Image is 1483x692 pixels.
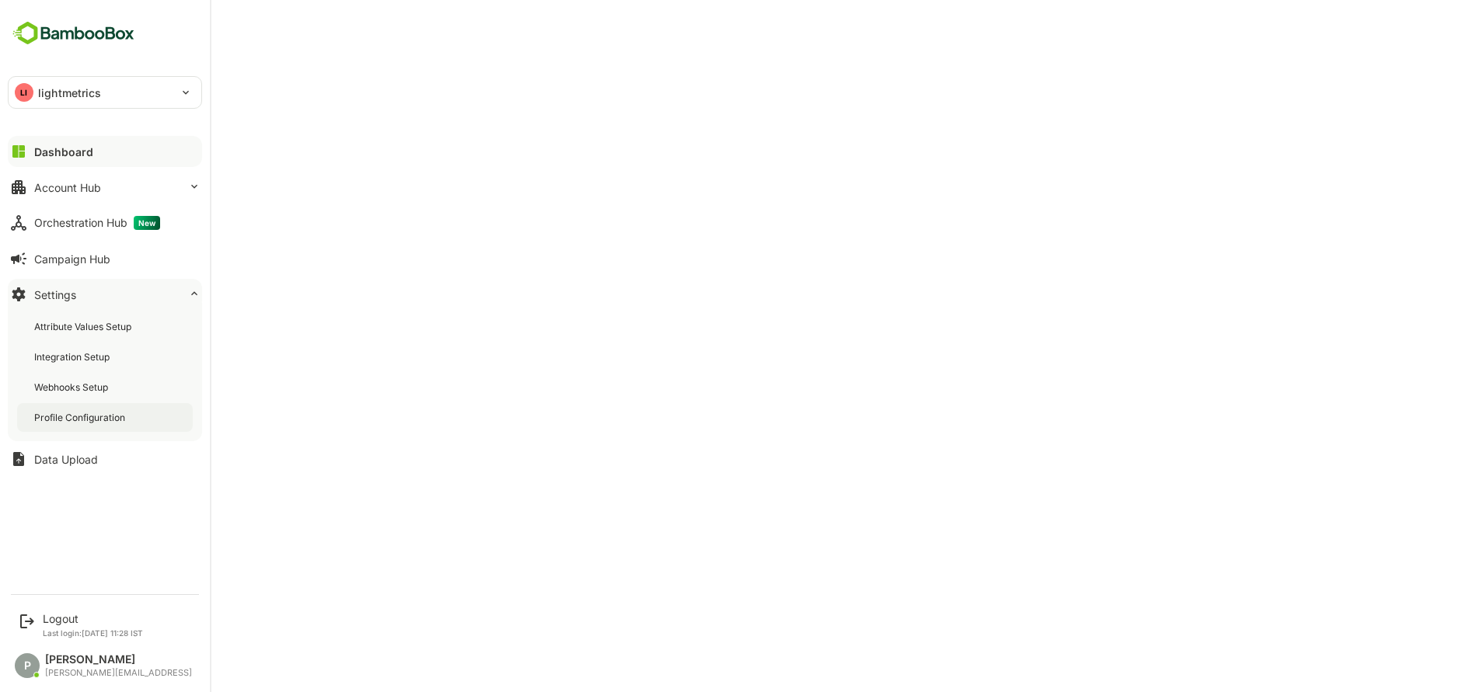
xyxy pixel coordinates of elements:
[9,77,201,108] div: LIlightmetrics
[8,443,202,475] button: Data Upload
[34,181,101,194] div: Account Hub
[34,411,128,424] div: Profile Configuration
[34,145,93,158] div: Dashboard
[8,172,202,203] button: Account Hub
[38,85,102,101] p: lightmetrics
[8,207,202,238] button: Orchestration HubNew
[8,279,202,310] button: Settings
[43,628,143,638] p: Last login: [DATE] 11:28 IST
[45,653,192,666] div: [PERSON_NAME]
[45,668,192,678] div: [PERSON_NAME][EMAIL_ADDRESS]
[15,83,33,102] div: LI
[15,653,40,678] div: P
[134,216,160,230] span: New
[34,453,98,466] div: Data Upload
[34,320,134,333] div: Attribute Values Setup
[34,350,113,363] div: Integration Setup
[34,381,111,394] div: Webhooks Setup
[34,288,76,301] div: Settings
[34,216,160,230] div: Orchestration Hub
[8,136,202,167] button: Dashboard
[8,243,202,274] button: Campaign Hub
[8,19,139,48] img: BambooboxFullLogoMark.5f36c76dfaba33ec1ec1367b70bb1252.svg
[43,612,143,625] div: Logout
[34,252,110,266] div: Campaign Hub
